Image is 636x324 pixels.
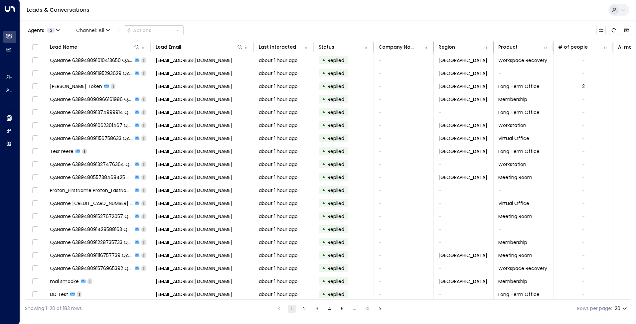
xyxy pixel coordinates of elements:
span: ruxlnrql@guerrillamailblock.com [156,200,233,207]
span: QAName 638948091527672057 QASurname 767 [50,213,133,220]
span: Toggle select row [31,82,39,91]
div: • [322,237,325,248]
div: - [582,200,585,207]
span: Toggle select row [31,186,39,195]
div: Lead Email [156,43,181,51]
span: about 1 hour ago [259,265,298,272]
span: smoke@mailinator.com [156,278,233,285]
td: - [434,184,494,197]
div: Company Name [379,43,416,51]
span: Toggle select row [31,108,39,117]
span: QAName 638948091156758633 QASurname 675 [50,135,133,142]
span: 1 [141,265,146,271]
span: QAName 638948091327476364 QASurname 747 [50,161,133,168]
span: Replied [328,70,344,77]
td: - [374,171,434,184]
div: • [322,107,325,118]
span: Meeting Room [498,252,532,259]
span: QAName 638948091116757739 QASurname 675 [50,252,133,259]
span: London [438,70,487,77]
span: Ed Regus Token [50,83,102,90]
span: regus@dropjar.com [156,83,233,90]
div: Product [498,43,543,51]
span: Toggle select row [31,147,39,156]
span: Membership [498,278,527,285]
span: 2 [47,28,55,33]
div: Region [438,43,483,51]
td: - [494,223,554,236]
span: ktfqdoap@guerrillamailblock.com [156,226,233,233]
span: Agents [28,28,44,33]
span: about 1 hour ago [259,174,298,181]
button: Go to page 4 [326,305,334,313]
span: Toggle select row [31,212,39,221]
div: • [322,81,325,92]
span: Replied [328,291,344,298]
span: znqoqjlz@guerrillamailblock.com [156,174,233,181]
div: - [582,278,585,285]
span: Toggle select row [31,121,39,130]
span: Toggle select row [31,238,39,247]
span: Virtual Office [498,135,529,142]
td: - [434,262,494,275]
span: hdlziwet@guerrillamailblock.com [156,122,233,129]
div: • [322,250,325,261]
div: Last Interacted [259,43,303,51]
div: - [582,187,585,194]
div: 2 [582,83,585,90]
span: QAName 638948091195293629 QASurname 529 [50,70,133,77]
td: - [494,184,554,197]
button: Archived Leads [622,26,631,35]
span: Long Term Office [498,148,540,155]
span: Toggle select row [31,69,39,78]
span: 1 [141,252,146,258]
span: Toggle select all [31,43,39,52]
span: about 1 hour ago [259,70,298,77]
span: 1 [141,226,146,232]
div: • [322,263,325,274]
span: about 1 hour ago [259,83,298,90]
td: - [434,236,494,249]
span: Workstation [498,161,526,168]
div: • [322,94,325,105]
div: - [582,252,585,259]
button: Actions [124,25,184,35]
td: - [374,54,434,67]
span: Long Term Office [498,109,540,116]
div: - [582,161,585,168]
span: London [438,96,487,103]
span: Replied [328,226,344,233]
span: 1 [141,70,146,76]
span: 1 [87,278,92,284]
label: Rows per page: [577,305,612,312]
span: 1 [82,148,87,154]
span: sfespwta@guerrillamailblock.com [156,239,233,246]
td: - [374,197,434,210]
span: Membership [498,96,527,103]
span: All [98,28,104,33]
span: QAName 638948090966161986 QASurname 616 [50,96,133,103]
span: 1 [111,83,115,89]
span: nvwgtopq@guerrillamailblock.com [156,213,233,220]
div: • [322,55,325,66]
span: Toggle select row [31,277,39,286]
div: • [322,133,325,144]
td: - [374,262,434,275]
span: about 1 hour ago [259,57,298,64]
td: - [374,80,434,93]
div: - [582,226,585,233]
td: - [434,223,494,236]
span: 1 [141,239,146,245]
td: - [374,93,434,106]
td: - [374,275,434,288]
span: Replied [328,148,344,155]
span: about 1 hour ago [259,187,298,194]
button: Channel:All [74,26,113,35]
div: Company Name [379,43,423,51]
div: - [582,70,585,77]
span: about 1 hour ago [259,278,298,285]
span: Refresh [609,26,618,35]
div: • [322,120,325,131]
td: - [374,67,434,80]
span: Toggle select row [31,290,39,299]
